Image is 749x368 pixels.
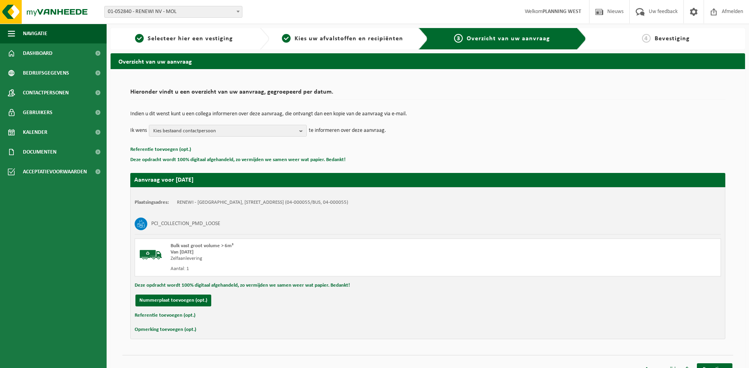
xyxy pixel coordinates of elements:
div: Aantal: 1 [171,266,460,272]
p: te informeren over deze aanvraag. [309,125,386,137]
span: Bulk vast groot volume > 6m³ [171,243,233,248]
span: Bedrijfsgegevens [23,63,69,83]
strong: PLANNING WEST [543,9,581,15]
span: 1 [135,34,144,43]
span: 4 [642,34,651,43]
h2: Hieronder vindt u een overzicht van uw aanvraag, gegroepeerd per datum. [130,89,725,100]
span: Navigatie [23,24,47,43]
h3: PCI_COLLECTION_PMD_LOOSE [151,218,220,230]
h2: Overzicht van uw aanvraag [111,53,745,69]
span: Overzicht van uw aanvraag [467,36,550,42]
a: 1Selecteer hier een vestiging [115,34,253,43]
span: Gebruikers [23,103,53,122]
strong: Van [DATE] [171,250,193,255]
span: Contactpersonen [23,83,69,103]
button: Nummerplaat toevoegen (opt.) [135,295,211,306]
button: Deze opdracht wordt 100% digitaal afgehandeld, zo vermijden we samen weer wat papier. Bedankt! [130,155,345,165]
p: Ik wens [130,125,147,137]
span: 01-052840 - RENEWI NV - MOL [105,6,242,17]
div: Zelfaanlevering [171,255,460,262]
td: RENEWI - [GEOGRAPHIC_DATA], [STREET_ADDRESS] (04-000055/BUS, 04-000055) [177,199,348,206]
strong: Plaatsingsadres: [135,200,169,205]
button: Referentie toevoegen (opt.) [130,145,191,155]
img: BL-SO-LV.png [139,243,163,267]
strong: Aanvraag voor [DATE] [134,177,193,183]
button: Deze opdracht wordt 100% digitaal afgehandeld, zo vermijden we samen weer wat papier. Bedankt! [135,280,350,291]
span: Acceptatievoorwaarden [23,162,87,182]
span: Bevestiging [655,36,690,42]
button: Referentie toevoegen (opt.) [135,310,195,321]
span: Documenten [23,142,56,162]
p: Indien u dit wenst kunt u een collega informeren over deze aanvraag, die ontvangt dan een kopie v... [130,111,725,117]
span: Kies bestaand contactpersoon [153,125,296,137]
span: 2 [282,34,291,43]
button: Opmerking toevoegen (opt.) [135,325,196,335]
a: 2Kies uw afvalstoffen en recipiënten [273,34,412,43]
span: Kies uw afvalstoffen en recipiënten [295,36,403,42]
button: Kies bestaand contactpersoon [149,125,307,137]
span: Dashboard [23,43,53,63]
span: Selecteer hier een vestiging [148,36,233,42]
span: 3 [454,34,463,43]
span: Kalender [23,122,47,142]
span: 01-052840 - RENEWI NV - MOL [104,6,242,18]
